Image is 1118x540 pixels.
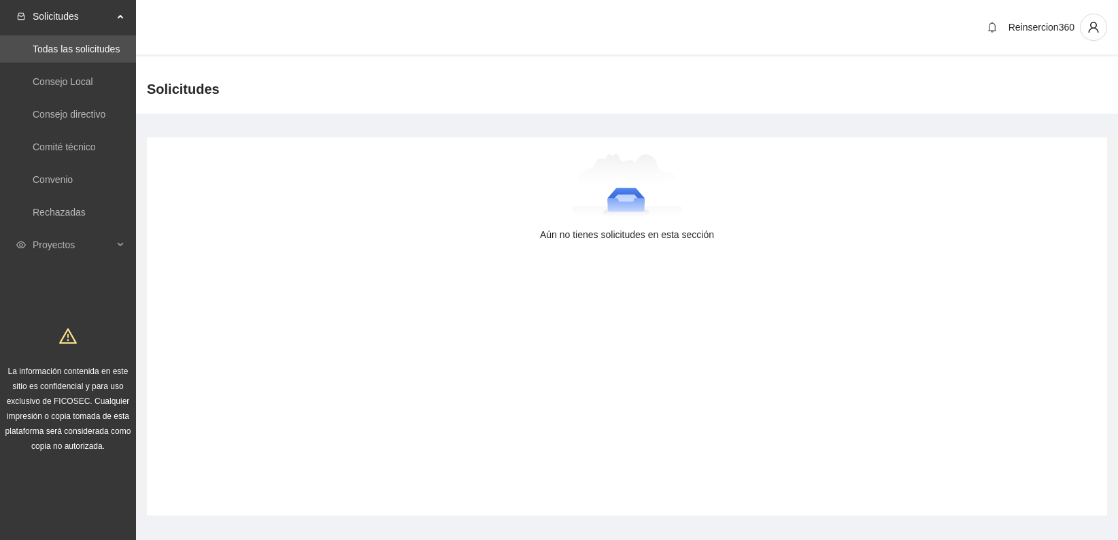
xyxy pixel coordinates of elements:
[33,109,105,120] a: Consejo directivo
[33,207,86,218] a: Rechazadas
[147,78,220,100] span: Solicitudes
[33,76,93,87] a: Consejo Local
[16,12,26,21] span: inbox
[982,22,1002,33] span: bell
[33,141,96,152] a: Comité técnico
[1009,22,1074,33] span: Reinsercion360
[33,174,73,185] a: Convenio
[59,327,77,345] span: warning
[33,231,113,258] span: Proyectos
[5,367,131,451] span: La información contenida en este sitio es confidencial y para uso exclusivo de FICOSEC. Cualquier...
[33,44,120,54] a: Todas las solicitudes
[1081,21,1106,33] span: user
[981,16,1003,38] button: bell
[33,3,113,30] span: Solicitudes
[572,154,683,222] img: Aún no tienes solicitudes en esta sección
[1080,14,1107,41] button: user
[16,240,26,250] span: eye
[169,227,1085,242] div: Aún no tienes solicitudes en esta sección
